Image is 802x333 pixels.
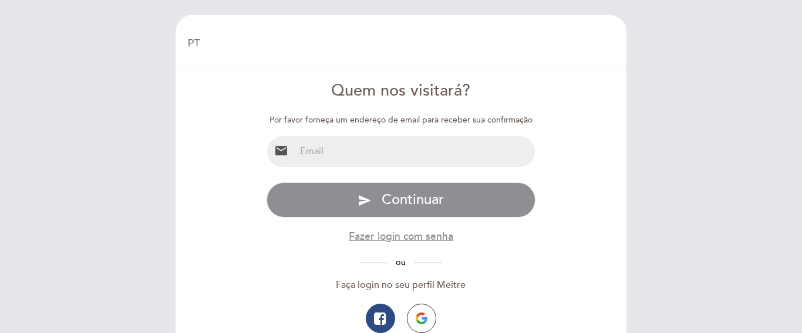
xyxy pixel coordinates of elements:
div: Quem nos visitará? [267,80,536,103]
i: email [274,144,288,158]
span: Continuar [382,191,444,208]
input: Email [295,136,535,167]
div: Por favor forneça um endereço de email para receber sua confirmação [267,114,536,126]
button: send Continuar [267,182,536,218]
i: send [358,193,372,208]
button: Fazer login com senha [349,229,453,244]
span: ou [387,257,415,267]
div: Faça login no seu perfil Meitre [267,278,536,292]
img: icon-google.png [416,312,427,324]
